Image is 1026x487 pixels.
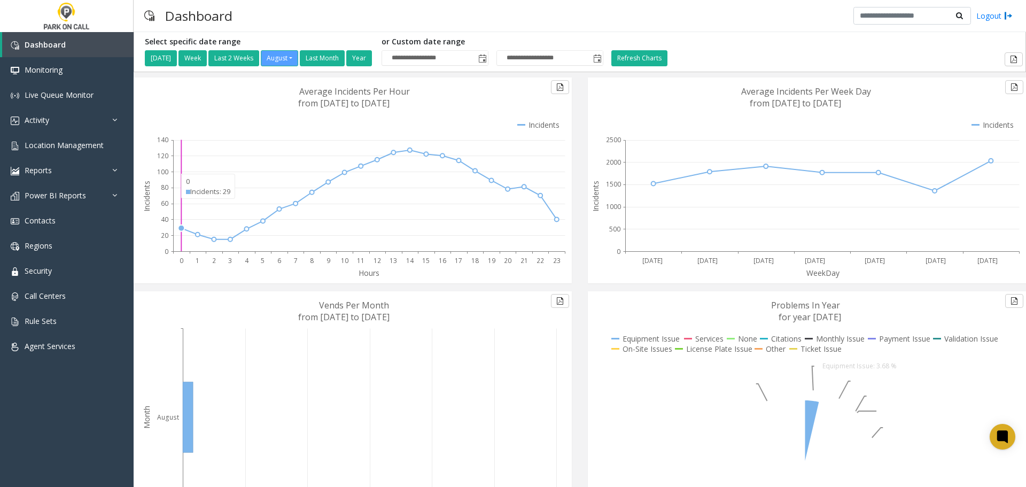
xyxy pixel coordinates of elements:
button: Year [346,50,372,66]
img: 'icon' [11,242,19,251]
text: 23 [553,256,561,265]
text: Month [142,406,152,429]
img: 'icon' [11,192,19,200]
button: Last 2 Weeks [208,50,259,66]
text: 13 [390,256,397,265]
h3: Dashboard [160,3,238,29]
span: Contacts [25,215,56,226]
img: 'icon' [11,66,19,75]
div: Incidents: 29 [186,187,230,197]
text: 9 [327,256,330,265]
span: Activity [25,115,49,125]
text: 60 [161,199,168,208]
text: 19 [488,256,495,265]
text: [DATE] [977,256,998,265]
button: [DATE] [145,50,177,66]
text: 17 [455,256,462,265]
button: Export to pdf [1005,52,1023,66]
span: Dashboard [25,40,66,50]
span: Call Centers [25,291,66,301]
text: 12 [374,256,381,265]
text: 3 [228,256,232,265]
text: 2000 [606,158,621,167]
a: Dashboard [2,32,134,57]
text: 500 [609,225,620,234]
span: Regions [25,241,52,251]
text: 0 [165,247,168,256]
span: Location Management [25,140,104,150]
text: 6 [277,256,281,265]
img: 'icon' [11,343,19,351]
div: 0 [186,176,230,187]
button: Week [178,50,207,66]
text: 140 [157,135,168,144]
text: 10 [341,256,348,265]
a: Logout [976,10,1013,21]
text: [DATE] [865,256,885,265]
text: 1000 [606,202,621,211]
button: Export to pdf [551,80,569,94]
text: 14 [406,256,414,265]
text: Incidents [142,181,152,212]
span: Power BI Reports [25,190,86,200]
text: 16 [439,256,446,265]
img: 'icon' [11,142,19,150]
text: 15 [422,256,430,265]
text: 0 [180,256,183,265]
text: Average Incidents Per Week Day [741,86,871,97]
text: Vends Per Month [319,299,389,311]
text: Average Incidents Per Hour [299,86,410,97]
text: 20 [161,231,168,240]
text: 40 [161,215,168,224]
span: Monitoring [25,65,63,75]
text: Equipment Issue: 3.68 % [822,361,897,370]
text: [DATE] [926,256,946,265]
span: Security [25,266,52,276]
text: 5 [261,256,265,265]
button: Last Month [300,50,345,66]
span: Agent Services [25,341,75,351]
text: 8 [310,256,314,265]
span: Toggle popup [591,51,603,66]
text: 21 [520,256,528,265]
text: from [DATE] to [DATE] [298,97,390,109]
button: Export to pdf [551,294,569,308]
text: [DATE] [805,256,825,265]
text: 7 [294,256,298,265]
text: WeekDay [806,268,840,278]
img: 'icon' [11,318,19,326]
text: 0 [617,247,620,256]
img: 'icon' [11,117,19,125]
img: logout [1004,10,1013,21]
button: August [261,50,298,66]
button: Export to pdf [1005,294,1023,308]
h5: Select specific date range [145,37,374,47]
text: [DATE] [642,256,663,265]
text: 20 [504,256,511,265]
button: Refresh Charts [611,50,667,66]
text: [DATE] [697,256,718,265]
span: Toggle popup [476,51,488,66]
text: Problems In Year [771,299,840,311]
text: for year [DATE] [779,311,841,323]
text: 18 [471,256,479,265]
img: pageIcon [144,3,154,29]
text: 1 [196,256,199,265]
text: Hours [359,268,379,278]
text: 22 [537,256,544,265]
h5: or Custom date range [382,37,603,47]
text: 2 [212,256,216,265]
text: from [DATE] to [DATE] [298,311,390,323]
text: August [157,413,179,422]
img: 'icon' [11,167,19,175]
img: 'icon' [11,91,19,100]
img: 'icon' [11,41,19,50]
text: 1500 [606,180,621,189]
text: from [DATE] to [DATE] [750,97,841,109]
text: Incidents [590,181,601,212]
span: Reports [25,165,52,175]
text: 11 [357,256,364,265]
img: 'icon' [11,267,19,276]
text: 2500 [606,135,621,144]
text: [DATE] [753,256,774,265]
